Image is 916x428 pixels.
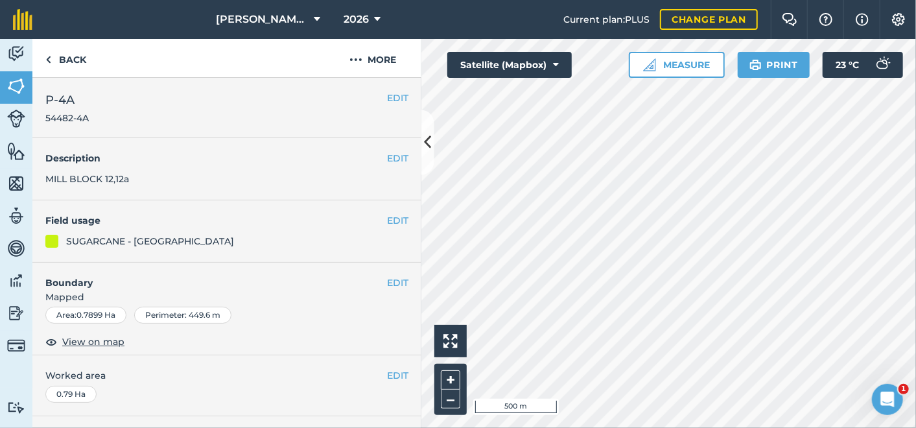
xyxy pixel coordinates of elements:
[45,307,126,324] div: Area : 0.7899 Ha
[7,174,25,193] img: svg+xml;base64,PHN2ZyB4bWxucz0iaHR0cDovL3d3dy53My5vcmcvMjAwMC9zdmciIHdpZHRoPSI1NiIgaGVpZ2h0PSI2MC...
[7,271,25,291] img: svg+xml;base64,PD94bWwgdmVyc2lvbj0iMS4wIiBlbmNvZGluZz0idXRmLTgiPz4KPCEtLSBHZW5lcmF0b3I6IEFkb2JlIE...
[387,213,408,228] button: EDIT
[738,52,810,78] button: Print
[441,370,460,390] button: +
[818,13,834,26] img: A question mark icon
[387,276,408,290] button: EDIT
[749,57,762,73] img: svg+xml;base64,PHN2ZyB4bWxucz0iaHR0cDovL3d3dy53My5vcmcvMjAwMC9zdmciIHdpZHRoPSIxOSIgaGVpZ2h0PSIyNC...
[7,77,25,96] img: svg+xml;base64,PHN2ZyB4bWxucz0iaHR0cDovL3d3dy53My5vcmcvMjAwMC9zdmciIHdpZHRoPSI1NiIgaGVpZ2h0PSI2MC...
[443,334,458,348] img: Four arrows, one pointing top left, one top right, one bottom right and the last bottom left
[7,141,25,161] img: svg+xml;base64,PHN2ZyB4bWxucz0iaHR0cDovL3d3dy53My5vcmcvMjAwMC9zdmciIHdpZHRoPSI1NiIgaGVpZ2h0PSI2MC...
[45,334,57,350] img: svg+xml;base64,PHN2ZyB4bWxucz0iaHR0cDovL3d3dy53My5vcmcvMjAwMC9zdmciIHdpZHRoPSIxOCIgaGVpZ2h0PSIyNC...
[45,386,97,403] div: 0.79 Ha
[823,52,903,78] button: 23 °C
[898,384,909,394] span: 1
[32,263,387,290] h4: Boundary
[45,52,51,67] img: svg+xml;base64,PHN2ZyB4bWxucz0iaHR0cDovL3d3dy53My5vcmcvMjAwMC9zdmciIHdpZHRoPSI5IiBoZWlnaHQ9IjI0Ii...
[45,91,89,109] span: P-4A
[387,368,408,383] button: EDIT
[324,39,421,77] button: More
[643,58,656,71] img: Ruler icon
[660,9,758,30] a: Change plan
[13,9,32,30] img: fieldmargin Logo
[66,234,234,248] div: SUGARCANE - [GEOGRAPHIC_DATA]
[216,12,309,27] span: [PERSON_NAME] Farming
[45,151,408,165] h4: Description
[344,12,369,27] span: 2026
[349,52,362,67] img: svg+xml;base64,PHN2ZyB4bWxucz0iaHR0cDovL3d3dy53My5vcmcvMjAwMC9zdmciIHdpZHRoPSIyMCIgaGVpZ2h0PSIyNC...
[836,52,859,78] span: 23 ° C
[856,12,869,27] img: svg+xml;base64,PHN2ZyB4bWxucz0iaHR0cDovL3d3dy53My5vcmcvMjAwMC9zdmciIHdpZHRoPSIxNyIgaGVpZ2h0PSIxNy...
[7,206,25,226] img: svg+xml;base64,PD94bWwgdmVyc2lvbj0iMS4wIiBlbmNvZGluZz0idXRmLTgiPz4KPCEtLSBHZW5lcmF0b3I6IEFkb2JlIE...
[891,13,906,26] img: A cog icon
[32,290,421,304] span: Mapped
[447,52,572,78] button: Satellite (Mapbox)
[45,334,124,350] button: View on map
[134,307,231,324] div: Perimeter : 449.6 m
[7,337,25,355] img: svg+xml;base64,PD94bWwgdmVyc2lvbj0iMS4wIiBlbmNvZGluZz0idXRmLTgiPz4KPCEtLSBHZW5lcmF0b3I6IEFkb2JlIE...
[869,52,895,78] img: svg+xml;base64,PD94bWwgdmVyc2lvbj0iMS4wIiBlbmNvZGluZz0idXRmLTgiPz4KPCEtLSBHZW5lcmF0b3I6IEFkb2JlIE...
[62,335,124,349] span: View on map
[387,151,408,165] button: EDIT
[45,213,387,228] h4: Field usage
[629,52,725,78] button: Measure
[7,110,25,128] img: svg+xml;base64,PD94bWwgdmVyc2lvbj0iMS4wIiBlbmNvZGluZz0idXRmLTgiPz4KPCEtLSBHZW5lcmF0b3I6IEFkb2JlIE...
[7,44,25,64] img: svg+xml;base64,PD94bWwgdmVyc2lvbj0iMS4wIiBlbmNvZGluZz0idXRmLTgiPz4KPCEtLSBHZW5lcmF0b3I6IEFkb2JlIE...
[387,91,408,105] button: EDIT
[7,401,25,414] img: svg+xml;base64,PD94bWwgdmVyc2lvbj0iMS4wIiBlbmNvZGluZz0idXRmLTgiPz4KPCEtLSBHZW5lcmF0b3I6IEFkb2JlIE...
[32,39,99,77] a: Back
[782,13,797,26] img: Two speech bubbles overlapping with the left bubble in the forefront
[441,390,460,409] button: –
[7,239,25,258] img: svg+xml;base64,PD94bWwgdmVyc2lvbj0iMS4wIiBlbmNvZGluZz0idXRmLTgiPz4KPCEtLSBHZW5lcmF0b3I6IEFkb2JlIE...
[7,303,25,323] img: svg+xml;base64,PD94bWwgdmVyc2lvbj0iMS4wIiBlbmNvZGluZz0idXRmLTgiPz4KPCEtLSBHZW5lcmF0b3I6IEFkb2JlIE...
[563,12,650,27] span: Current plan : PLUS
[45,173,129,185] span: MILL BLOCK 12,12a
[45,368,408,383] span: Worked area
[45,112,89,125] span: 54482-4A
[872,384,903,415] iframe: Intercom live chat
